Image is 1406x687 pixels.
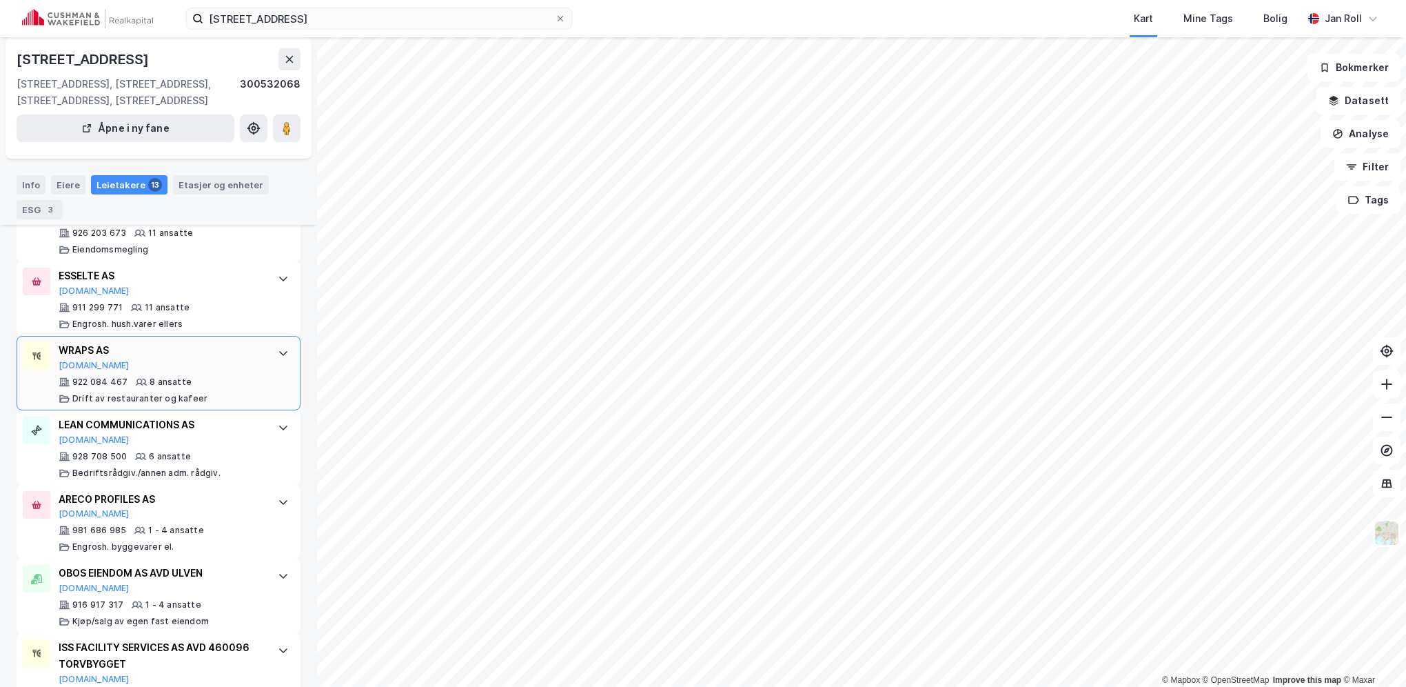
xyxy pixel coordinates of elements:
[1374,520,1400,546] img: Z
[1183,10,1233,27] div: Mine Tags
[59,565,264,581] div: OBOS EIENDOM AS AVD ULVEN
[72,377,128,388] div: 922 084 467
[22,9,153,28] img: cushman-wakefield-realkapital-logo.202ea83816669bd177139c58696a8fa1.svg
[72,599,123,610] div: 916 917 317
[72,616,209,627] div: Kjøp/salg av egen fast eiendom
[17,76,240,109] div: [STREET_ADDRESS], [STREET_ADDRESS], [STREET_ADDRESS], [STREET_ADDRESS]
[59,342,264,359] div: WRAPS AS
[72,468,221,479] div: Bedriftsrådgiv./annen adm. rådgiv.
[59,435,130,446] button: [DOMAIN_NAME]
[1325,10,1362,27] div: Jan Roll
[72,319,183,330] div: Engrosh. hush.varer ellers
[1203,675,1270,685] a: OpenStreetMap
[17,48,152,70] div: [STREET_ADDRESS]
[1316,87,1400,114] button: Datasett
[1263,10,1287,27] div: Bolig
[72,228,126,239] div: 926 203 673
[1273,675,1341,685] a: Improve this map
[145,302,190,313] div: 11 ansatte
[148,178,162,192] div: 13
[179,179,263,191] div: Etasjer og enheter
[17,175,45,195] div: Info
[203,8,555,29] input: Søk på adresse, matrikkel, gårdeiere, leietakere eller personer
[150,377,192,388] div: 8 ansatte
[240,76,300,109] div: 300532068
[1307,54,1400,81] button: Bokmerker
[1134,10,1153,27] div: Kart
[72,525,126,536] div: 981 686 985
[72,302,123,313] div: 911 299 771
[59,583,130,594] button: [DOMAIN_NAME]
[59,674,130,685] button: [DOMAIN_NAME]
[1336,186,1400,214] button: Tags
[59,508,130,519] button: [DOMAIN_NAME]
[59,639,264,673] div: ISS FACILITY SERVICES AS AVD 460096 TORVBYGGET
[1337,621,1406,687] div: Kontrollprogram for chat
[72,393,207,404] div: Drift av restauranter og kafeer
[59,417,264,433] div: LEAN COMMUNICATIONS AS
[72,244,148,255] div: Eiendomsmegling
[91,175,167,195] div: Leietakere
[51,175,85,195] div: Eiere
[59,268,264,284] div: ESSELTE AS
[1321,120,1400,148] button: Analyse
[59,491,264,508] div: ARECO PROFILES AS
[145,599,201,610] div: 1 - 4 ansatte
[17,200,63,219] div: ESG
[43,203,57,217] div: 3
[149,451,191,462] div: 6 ansatte
[72,541,174,552] div: Engrosh. byggevarer el.
[1334,153,1400,181] button: Filter
[59,286,130,297] button: [DOMAIN_NAME]
[17,114,234,142] button: Åpne i ny fane
[72,451,127,462] div: 928 708 500
[1162,675,1200,685] a: Mapbox
[148,228,193,239] div: 11 ansatte
[148,525,204,536] div: 1 - 4 ansatte
[59,360,130,371] button: [DOMAIN_NAME]
[1337,621,1406,687] iframe: Chat Widget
